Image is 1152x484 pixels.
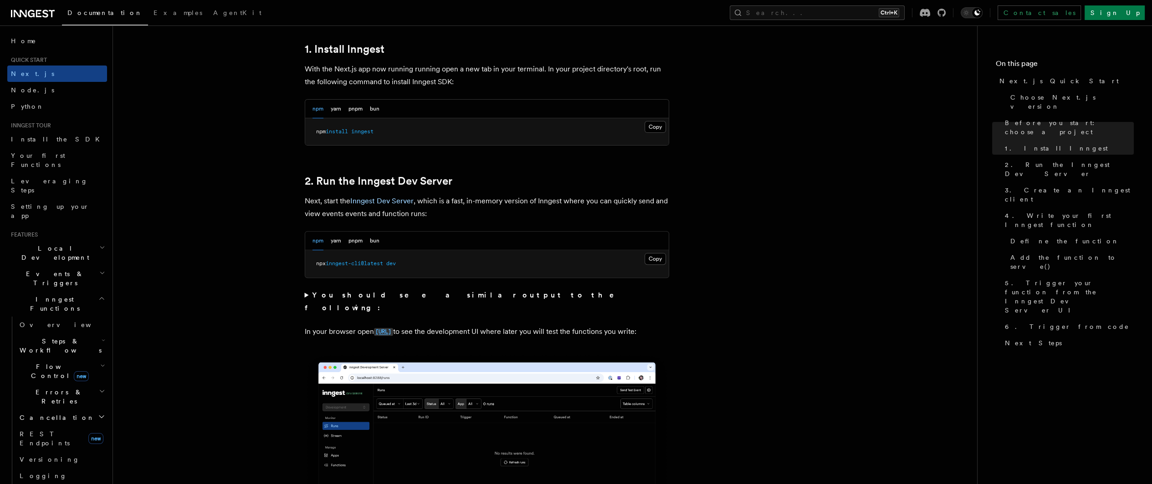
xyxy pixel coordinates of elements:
span: Next Steps [1005,338,1062,348]
a: AgentKit [208,3,267,25]
a: Install the SDK [7,131,107,147]
summary: You should see a similar output to the following: [305,289,669,314]
button: Local Development [7,240,107,266]
strong: You should see a similar output to the following: [305,291,627,312]
span: Documentation [67,9,143,16]
span: 1. Install Inngest [1005,144,1108,153]
a: Setting up your app [7,198,107,224]
span: Home [11,36,36,45]
span: Install the SDK [11,136,105,143]
span: npx [316,260,326,267]
span: Steps & Workflows [16,337,102,355]
span: Local Development [7,244,99,262]
span: Versioning [20,456,80,463]
a: Next.js [7,66,107,82]
span: Python [11,103,44,110]
button: yarn [331,100,341,118]
a: Choose Next.js version [1007,89,1134,115]
span: 5. Trigger your function from the Inngest Dev Server UI [1005,278,1134,315]
a: 1. Install Inngest [305,43,384,55]
span: Features [7,231,38,238]
button: yarn [331,232,341,250]
span: 4. Write your first Inngest function [1005,211,1134,229]
a: Python [7,98,107,115]
span: Your first Functions [11,152,65,168]
span: AgentKit [213,9,261,16]
a: Leveraging Steps [7,173,107,198]
button: Copy [645,253,666,265]
div: Inngest Functions [7,317,107,484]
button: Flow Controlnew [16,358,107,384]
a: Versioning [16,451,107,468]
button: Toggle dark mode [961,7,983,18]
a: Documentation [62,3,148,25]
span: Setting up your app [11,203,89,219]
span: Errors & Retries [16,388,99,406]
span: Inngest tour [7,122,51,129]
a: REST Endpointsnew [16,426,107,451]
span: Next.js Quick Start [999,76,1119,86]
p: In your browser open to see the development UI where later you will test the functions you write: [305,325,669,338]
span: Choose Next.js version [1010,93,1134,111]
button: bun [370,100,379,118]
button: Copy [645,121,666,133]
span: npm [316,128,326,135]
p: With the Next.js app now running running open a new tab in your terminal. In your project directo... [305,63,669,88]
a: Add the function to serve() [1007,249,1134,275]
span: dev [386,260,396,267]
a: 2. Run the Inngest Dev Server [305,175,452,187]
a: Before you start: choose a project [1001,115,1134,140]
a: Sign Up [1085,5,1145,20]
a: 6. Trigger from code [1001,318,1134,335]
p: Next, start the , which is a fast, in-memory version of Inngest where you can quickly send and vi... [305,195,669,220]
span: inngest [351,128,374,135]
a: Home [7,33,107,49]
span: Next.js [11,70,54,77]
button: Search...Ctrl+K [730,5,905,20]
a: Contact sales [998,5,1081,20]
a: 5. Trigger your function from the Inngest Dev Server UI [1001,275,1134,318]
a: Your first Functions [7,147,107,173]
a: 1. Install Inngest [1001,140,1134,156]
a: 2. Run the Inngest Dev Server [1001,156,1134,182]
span: Overview [20,321,113,328]
span: 3. Create an Inngest client [1005,186,1134,204]
span: 6. Trigger from code [1005,322,1129,331]
span: REST Endpoints [20,430,70,447]
button: pnpm [348,100,363,118]
span: Add the function to serve() [1010,253,1134,271]
a: [URL] [374,327,393,336]
a: Next Steps [1001,335,1134,351]
a: Examples [148,3,208,25]
a: 3. Create an Inngest client [1001,182,1134,207]
button: pnpm [348,232,363,250]
span: Inngest Functions [7,295,98,313]
span: Events & Triggers [7,269,99,287]
a: Inngest Dev Server [350,197,414,205]
a: Node.js [7,82,107,98]
button: bun [370,232,379,250]
span: new [88,433,103,444]
span: new [74,371,89,381]
span: 2. Run the Inngest Dev Server [1005,160,1134,178]
a: 4. Write your first Inngest function [1001,207,1134,233]
span: Node.js [11,86,54,94]
span: Flow Control [16,362,100,380]
a: Overview [16,317,107,333]
span: install [326,128,348,135]
button: Cancellation [16,409,107,426]
button: Steps & Workflows [16,333,107,358]
span: Logging [20,472,67,479]
button: Events & Triggers [7,266,107,291]
span: Quick start [7,56,47,64]
a: Logging [16,468,107,484]
button: Errors & Retries [16,384,107,409]
span: Examples [154,9,202,16]
span: Leveraging Steps [11,177,88,194]
button: npm [312,100,323,118]
span: Define the function [1010,237,1119,246]
button: Inngest Functions [7,291,107,317]
span: inngest-cli@latest [326,260,383,267]
code: [URL] [374,328,393,336]
span: Cancellation [16,413,95,422]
